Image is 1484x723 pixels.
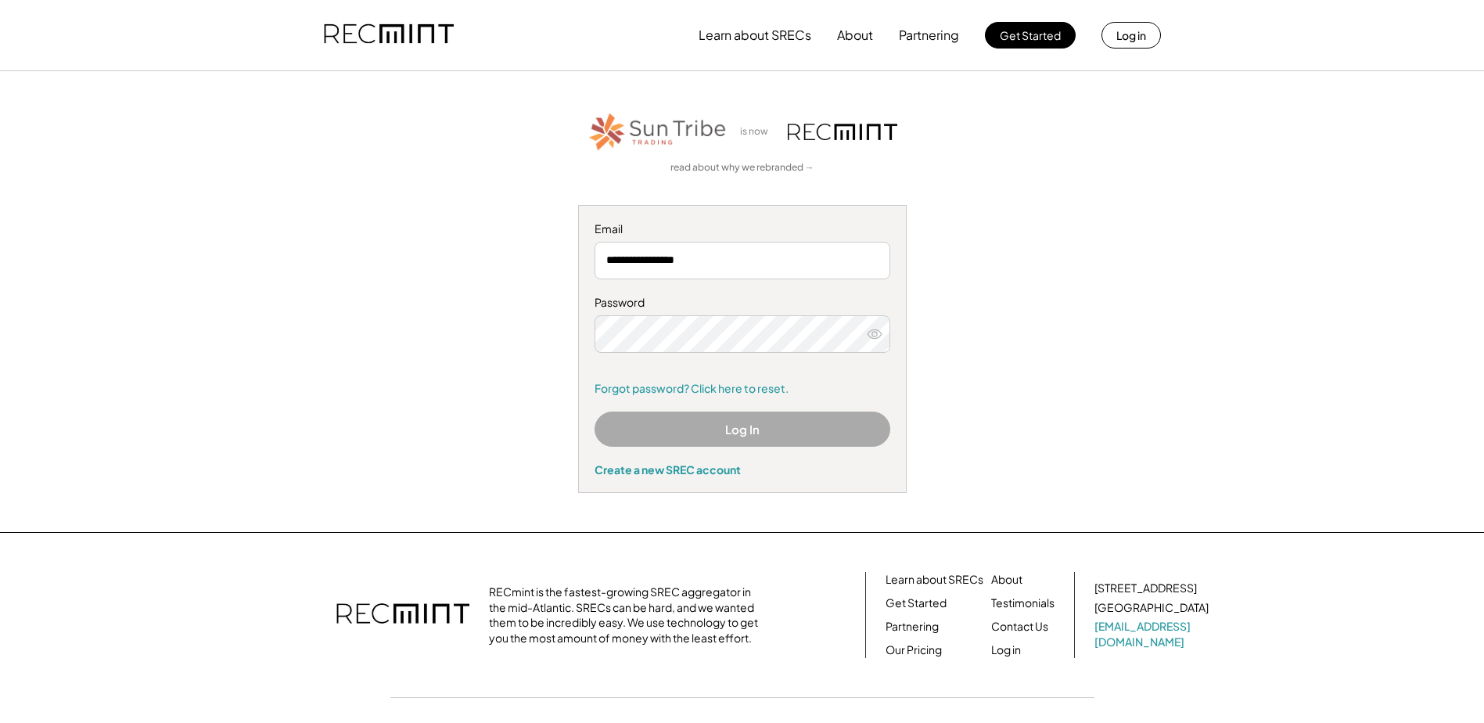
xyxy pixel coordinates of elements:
[736,125,780,138] div: is now
[595,221,890,237] div: Email
[587,110,728,153] img: STT_Horizontal_Logo%2B-%2BColor.png
[788,124,897,140] img: recmint-logotype%403x.png
[595,462,890,477] div: Create a new SREC account
[886,595,947,611] a: Get Started
[1094,619,1212,649] a: [EMAIL_ADDRESS][DOMAIN_NAME]
[991,619,1048,635] a: Contact Us
[324,9,454,62] img: recmint-logotype%403x.png
[991,572,1022,588] a: About
[1094,581,1197,596] div: [STREET_ADDRESS]
[1101,22,1161,49] button: Log in
[595,381,890,397] a: Forgot password? Click here to reset.
[1094,600,1209,616] div: [GEOGRAPHIC_DATA]
[670,161,814,174] a: read about why we rebranded →
[886,619,939,635] a: Partnering
[699,20,811,51] button: Learn about SRECs
[886,642,942,658] a: Our Pricing
[489,585,767,646] div: RECmint is the fastest-growing SREC aggregator in the mid-Atlantic. SRECs can be hard, and we wan...
[985,22,1076,49] button: Get Started
[595,295,890,311] div: Password
[336,588,469,642] img: recmint-logotype%403x.png
[886,572,983,588] a: Learn about SRECs
[991,642,1021,658] a: Log in
[837,20,873,51] button: About
[595,412,890,447] button: Log In
[899,20,959,51] button: Partnering
[991,595,1055,611] a: Testimonials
